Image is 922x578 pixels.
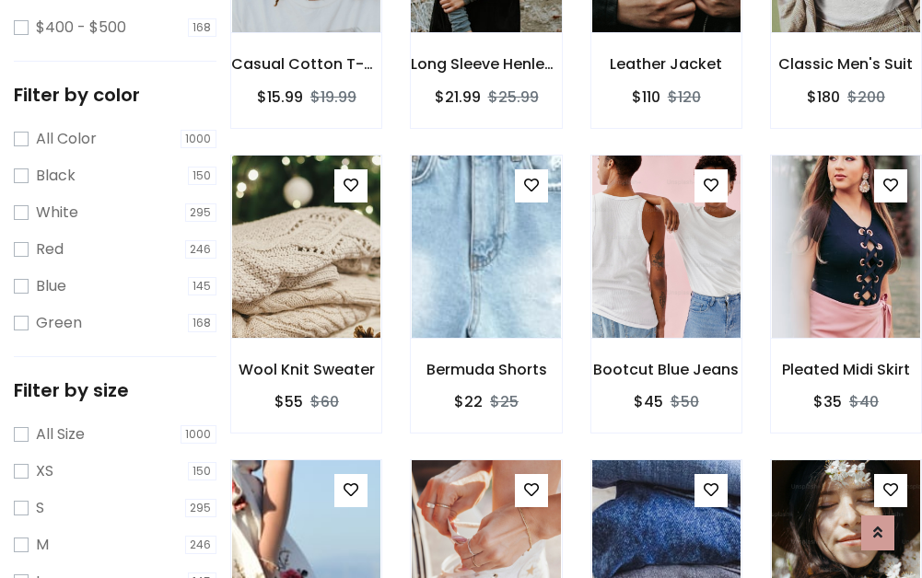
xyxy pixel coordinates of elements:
[411,361,561,378] h6: Bermuda Shorts
[188,462,217,480] span: 150
[591,361,741,378] h6: Bootcut Blue Jeans
[274,393,303,410] h6: $55
[36,275,66,297] label: Blue
[668,87,701,108] del: $120
[435,88,481,106] h6: $21.99
[188,277,217,295] span: 145
[411,55,561,73] h6: Long Sleeve Henley T-Shirt
[632,88,660,106] h6: $110
[185,536,217,554] span: 246
[488,87,539,108] del: $25.99
[14,379,216,401] h5: Filter by size
[490,391,519,412] del: $25
[36,202,78,224] label: White
[813,393,842,410] h6: $35
[807,88,840,106] h6: $180
[310,87,356,108] del: $19.99
[671,391,699,412] del: $50
[36,128,97,150] label: All Color
[36,238,64,260] label: Red
[188,18,217,37] span: 168
[181,130,217,148] span: 1000
[36,534,49,556] label: M
[188,314,217,332] span: 168
[771,361,921,378] h6: Pleated Midi Skirt
[847,87,885,108] del: $200
[36,17,126,39] label: $400 - $500
[634,393,663,410] h6: $45
[454,393,483,410] h6: $22
[231,361,381,378] h6: Wool Knit Sweater
[231,55,381,73] h6: Casual Cotton T-Shirt
[36,312,82,334] label: Green
[188,167,217,185] span: 150
[185,203,217,222] span: 295
[591,55,741,73] h6: Leather Jacket
[257,88,303,106] h6: $15.99
[181,425,217,444] span: 1000
[771,55,921,73] h6: Classic Men's Suit
[185,499,217,517] span: 295
[185,240,217,259] span: 246
[310,391,339,412] del: $60
[36,460,53,482] label: XS
[14,84,216,106] h5: Filter by color
[36,423,85,445] label: All Size
[36,497,44,519] label: S
[849,391,879,412] del: $40
[36,165,76,187] label: Black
